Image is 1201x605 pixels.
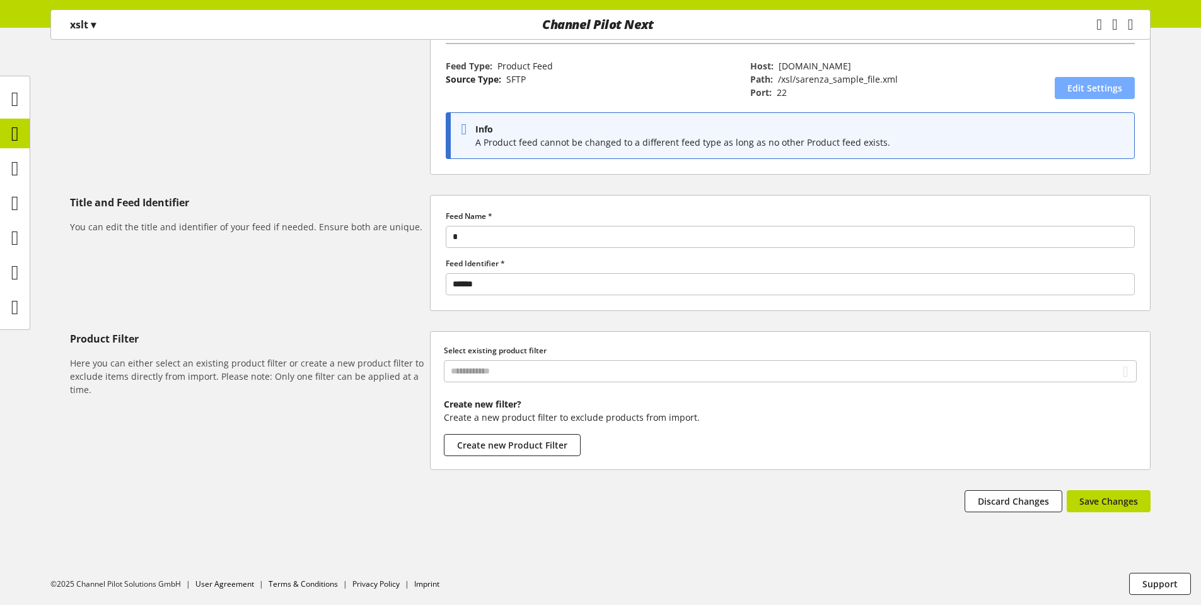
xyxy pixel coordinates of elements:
[965,490,1062,512] button: Discard Changes
[750,60,774,72] span: Host:
[414,579,439,589] a: Imprint
[1079,495,1138,508] span: Save Changes
[195,579,254,589] a: User Agreement
[475,122,1128,136] p: Info
[778,73,898,85] span: /xsl/sarenza_sample_file.xml
[70,356,425,396] h6: Here you can either select an existing product filter or create a new product filter to exclude i...
[1055,77,1135,99] a: Edit Settings
[506,73,526,85] span: SFTP
[352,579,400,589] a: Privacy Policy
[444,398,521,410] b: Create new filter?
[269,579,338,589] a: Terms & Conditions
[70,195,425,210] h5: Title and Feed Identifier
[50,579,195,590] li: ©2025 Channel Pilot Solutions GmbH
[779,60,851,72] span: ftp.channelpilot.com
[750,86,772,98] span: Port:
[457,438,567,452] span: Create new Product Filter
[446,258,505,269] span: Feed Identifier *
[444,434,581,456] button: Create new Product Filter
[70,17,96,32] p: xslt
[1067,81,1122,95] span: Edit Settings
[70,220,425,233] h6: You can edit the title and identifier of your feed if needed. Ensure both are unique.
[1142,577,1178,590] span: Support
[50,9,1151,40] nav: main navigation
[475,136,1128,149] p: A Product feed cannot be changed to a different feed type as long as no other Product feed exists.
[777,86,787,98] span: 22
[70,331,425,346] h5: Product Filter
[91,18,96,32] span: ▾
[497,60,553,72] span: Product Feed
[1129,573,1191,595] button: Support
[750,73,773,85] span: Path:
[446,60,492,72] span: Feed Type:
[446,211,492,221] span: Feed Name *
[444,345,1137,356] label: Select existing product filter
[978,495,1049,508] span: Discard Changes
[444,411,1137,424] p: Create a new product filter to exclude products from import.
[446,73,501,85] span: Source Type:
[1067,490,1151,512] button: Save Changes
